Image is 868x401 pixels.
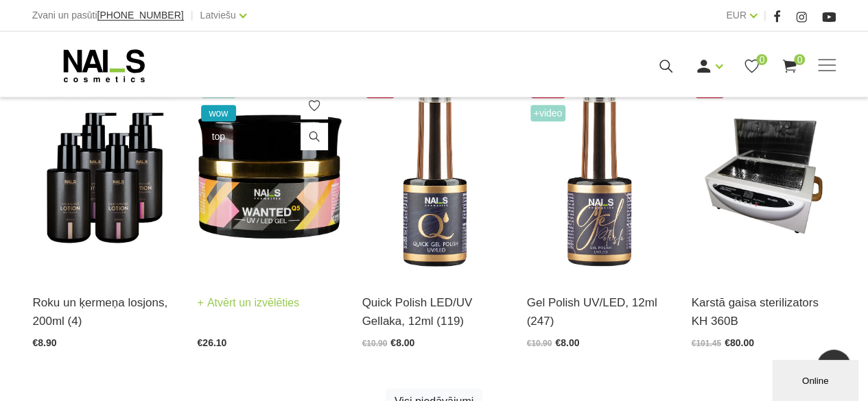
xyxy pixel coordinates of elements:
a: 0 [781,58,798,75]
span: €80.00 [725,337,754,348]
span: €10.90 [362,339,388,348]
img: Ilgnoturīga, intensīvi pigmentēta gellaka. Viegli klājas, lieliski žūst, nesaraujas, neatkāpjas n... [527,78,671,276]
a: 0 [743,58,760,75]
img: Karstā gaisa sterilizatoru var izmantot skaistumkopšanas salonos, manikīra kabinetos, ēdināšanas ... [692,78,836,276]
div: Zvani un pasūti [32,7,184,24]
iframe: chat widget [772,357,861,401]
a: Atvērt un izvēlēties [198,293,300,313]
span: 0 [756,54,767,65]
span: €10.90 [527,339,552,348]
a: [PHONE_NUMBER] [97,10,184,21]
span: €8.90 [33,337,57,348]
img: Gels WANTED NAILS cosmetics tehniķu komanda ir radījusi gelu, kas ilgi jau ir katra meistara mekl... [198,78,342,276]
img: BAROJOŠS roku un ķermeņa LOSJONSBALI COCONUT barojošs roku un ķermeņa losjons paredzēts jebkura t... [33,78,177,276]
span: 0 [794,54,805,65]
span: +Video [530,105,566,121]
a: Karstā gaisa sterilizators KH 360B [692,293,836,330]
a: Quick Polish LED/UV Gellaka, 12ml (119) [362,293,506,330]
span: €8.00 [555,337,579,348]
a: Latviešu [200,7,236,23]
a: Roku un ķermeņa losjons, 200ml (4) [33,293,177,330]
img: Ātri, ērti un vienkārši!Intensīvi pigmentēta gellaka, kas perfekti klājas arī vienā slānī, tādā v... [362,78,506,276]
span: | [191,7,193,24]
span: €101.45 [692,339,721,348]
span: €26.10 [198,337,227,348]
span: wow [201,105,237,121]
span: | [764,7,766,24]
span: top [201,128,237,145]
a: Gel Polish UV/LED, 12ml (247) [527,293,671,330]
a: EUR [726,7,747,23]
span: €8.00 [390,337,414,348]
